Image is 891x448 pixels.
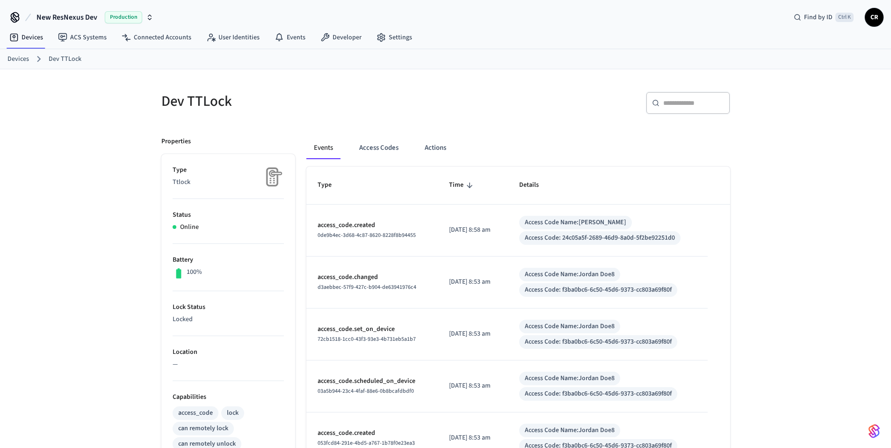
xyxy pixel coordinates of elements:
[173,360,284,369] p: —
[173,255,284,265] p: Battery
[173,315,284,324] p: Locked
[449,178,476,192] span: Time
[114,29,199,46] a: Connected Accounts
[869,424,880,439] img: SeamLogoGradient.69752ec5.svg
[525,285,672,295] div: Access Code: f3ba0bc6-6c50-45d6-9373-cc803a69f80f
[180,222,199,232] p: Online
[178,408,213,418] div: access_code
[7,54,29,64] a: Devices
[318,324,427,334] p: access_code.set_on_device
[318,231,416,239] span: 0de9b4ec-3d68-4c87-8620-8228f8b94455
[173,392,284,402] p: Capabilities
[449,433,497,443] p: [DATE] 8:53 am
[525,270,615,279] div: Access Code Name: Jordan Doe8
[161,92,440,111] h5: Dev TTLock
[261,165,284,189] img: Placeholder Lock Image
[417,137,454,159] button: Actions
[786,9,861,26] div: Find by IDCtrl K
[525,426,615,435] div: Access Code Name: Jordan Doe8
[519,178,551,192] span: Details
[173,302,284,312] p: Lock Status
[318,439,415,447] span: 053fcd84-291e-4bd5-a767-1b78f0e23ea3
[306,137,730,159] div: ant example
[187,267,202,277] p: 100%
[449,329,497,339] p: [DATE] 8:53 am
[318,387,414,395] span: 03a5b944-23c4-4faf-88e6-0b8bcafdbdf0
[227,408,239,418] div: lock
[51,29,114,46] a: ACS Systems
[525,389,672,399] div: Access Code: f3ba0bc6-6c50-45d6-9373-cc803a69f80f
[449,225,497,235] p: [DATE] 8:58 am
[449,277,497,287] p: [DATE] 8:53 am
[318,376,427,386] p: access_code.scheduled_on_device
[313,29,369,46] a: Developer
[173,347,284,357] p: Location
[866,9,883,26] span: CR
[318,335,416,343] span: 72cb1518-1cc0-43f3-93e3-4b731eb5a1b7
[318,428,427,438] p: access_code.created
[804,13,833,22] span: Find by ID
[49,54,81,64] a: Dev TTLock
[525,374,615,383] div: Access Code Name: Jordan Doe8
[525,322,615,331] div: Access Code Name: Jordan Doe8
[173,177,284,187] p: Ttlock
[178,424,228,433] div: can remotely lock
[161,137,191,147] p: Properties
[835,13,854,22] span: Ctrl K
[306,137,340,159] button: Events
[2,29,51,46] a: Devices
[105,11,142,23] span: Production
[352,137,406,159] button: Access Codes
[865,8,884,27] button: CR
[173,165,284,175] p: Type
[267,29,313,46] a: Events
[525,218,626,228] div: Access Code Name: [PERSON_NAME]
[449,381,497,391] p: [DATE] 8:53 am
[318,272,427,282] p: access_code.changed
[369,29,420,46] a: Settings
[318,283,416,291] span: d3aebbec-57f9-427c-b904-de63941976c4
[173,210,284,220] p: Status
[36,12,97,23] span: New ResNexus Dev
[318,178,344,192] span: Type
[525,233,675,243] div: Access Code: 24c05a5f-2689-46d9-8a0d-5f2be92251d0
[318,220,427,230] p: access_code.created
[199,29,267,46] a: User Identities
[525,337,672,347] div: Access Code: f3ba0bc6-6c50-45d6-9373-cc803a69f80f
